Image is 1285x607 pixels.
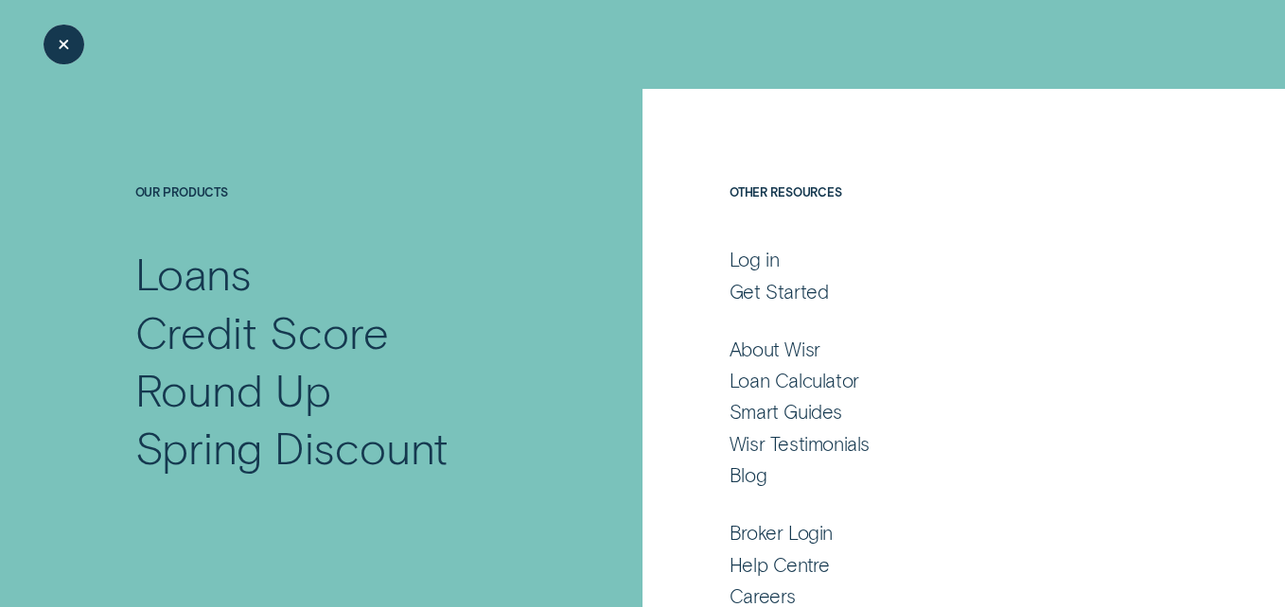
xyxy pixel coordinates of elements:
a: About Wisr [730,338,1149,362]
div: Spring Discount [135,418,449,476]
div: Smart Guides [730,400,842,425]
a: Loans [135,244,550,302]
div: Help Centre [730,553,830,578]
div: Loan Calculator [730,369,859,393]
h4: Our Products [135,184,550,245]
div: About Wisr [730,338,820,362]
div: Round Up [135,360,331,418]
div: Loans [135,244,253,302]
a: Round Up [135,360,550,418]
a: Get Started [730,280,1149,304]
a: Spring Discount [135,418,550,476]
div: Credit Score [135,303,389,360]
a: Broker Login [730,521,1149,546]
div: Get Started [730,280,829,304]
a: Wisr Testimonials [730,432,1149,457]
div: Wisr Testimonials [730,432,870,457]
a: Smart Guides [730,400,1149,425]
div: Blog [730,463,766,488]
div: Log in [730,248,780,272]
a: Credit Score [135,303,550,360]
a: Blog [730,463,1149,488]
h4: Other Resources [730,184,1149,245]
div: Broker Login [730,521,833,546]
button: Close Menu [44,25,83,64]
a: Loan Calculator [730,369,1149,393]
a: Help Centre [730,553,1149,578]
a: Log in [730,248,1149,272]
